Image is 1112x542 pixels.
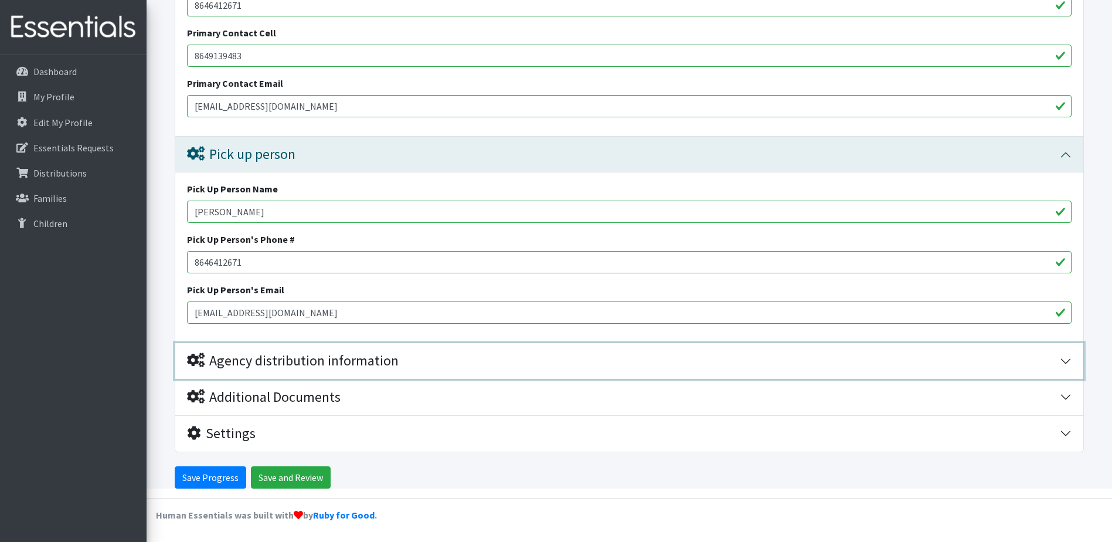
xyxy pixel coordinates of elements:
p: Essentials Requests [33,142,114,154]
a: Dashboard [5,60,142,83]
a: Essentials Requests [5,136,142,160]
button: Settings [175,416,1083,452]
p: Distributions [33,167,87,179]
p: My Profile [33,91,74,103]
input: Save Progress [175,466,246,489]
button: Agency distribution information [175,343,1083,379]
a: My Profile [5,85,142,109]
div: Pick up person [187,146,295,163]
a: Families [5,187,142,210]
strong: Human Essentials was built with by . [156,509,377,521]
p: Dashboard [33,66,77,77]
label: Primary Contact Email [187,76,283,90]
button: Additional Documents [175,380,1083,415]
button: Pick up person [175,137,1083,172]
p: Families [33,192,67,204]
label: Primary Contact Cell [187,26,276,40]
input: Save and Review [251,466,331,489]
a: Edit My Profile [5,111,142,134]
label: Pick Up Person's Email [187,283,284,297]
label: Pick Up Person's Phone # [187,232,295,246]
div: Settings [187,425,256,442]
label: Pick Up Person Name [187,182,278,196]
a: Distributions [5,161,142,185]
p: Children [33,218,67,229]
a: Children [5,212,142,235]
div: Additional Documents [187,389,341,406]
img: HumanEssentials [5,8,142,47]
p: Edit My Profile [33,117,93,128]
a: Ruby for Good [313,509,375,521]
div: Agency distribution information [187,353,399,370]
